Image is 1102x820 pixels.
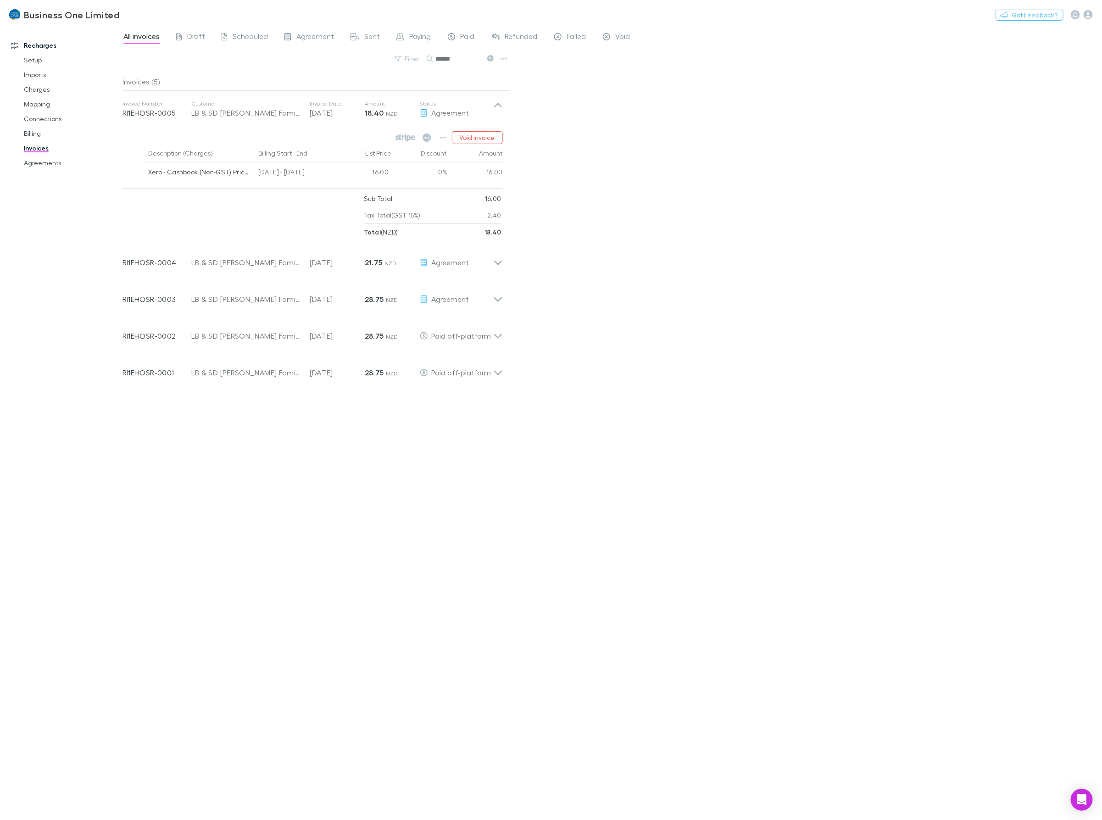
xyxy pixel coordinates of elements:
div: LB & SD [PERSON_NAME] Family Trust [191,257,301,268]
span: Agreement [296,32,334,44]
strong: 28.75 [365,295,384,304]
p: RI1EHOSR-0003 [122,294,191,305]
p: 2.40 [487,207,501,223]
p: Sub Total [364,190,393,207]
span: Void [616,32,630,44]
strong: Total [364,228,381,236]
a: Billing [15,126,129,141]
div: RI1EHOSR-0001LB & SD [PERSON_NAME] Family Trust[DATE]28.75 NZDPaid off-platform [115,351,510,387]
div: 16.00 [337,162,392,184]
strong: 28.75 [365,331,384,340]
div: Open Intercom Messenger [1071,789,1093,811]
span: Paid off-platform [432,331,491,340]
div: Invoice NumberRI1EHOSR-0005CustomerLB & SD [PERSON_NAME] Family TrustInvoice Date[DATE]Amount18.4... [115,91,510,128]
p: Tax Total (GST 15%) [364,207,421,223]
div: 0% [392,162,447,184]
button: Filter [390,53,425,64]
a: Business One Limited [4,4,125,26]
p: Amount [365,100,420,107]
strong: 28.75 [365,368,384,377]
span: Agreement [432,108,469,117]
button: Got Feedback? [996,10,1063,21]
span: Refunded [505,32,538,44]
div: LB & SD [PERSON_NAME] Family Trust [191,294,301,305]
p: RI1EHOSR-0004 [122,257,191,268]
span: NZD [386,296,398,303]
strong: 18.40 [484,228,501,236]
span: Sent [364,32,380,44]
div: 16.00 [447,162,503,184]
p: 16.00 [485,190,501,207]
div: Xero - Cashbook (Non-GST) Price Plan [148,162,251,182]
p: Invoice Number [122,100,191,107]
p: [DATE] [310,107,365,118]
a: Invoices [15,141,129,156]
p: RI1EHOSR-0002 [122,330,191,341]
span: Draft [187,32,205,44]
p: [DATE] [310,367,365,378]
div: RI1EHOSR-0003LB & SD [PERSON_NAME] Family Trust[DATE]28.75 NZDAgreement [115,277,510,314]
span: NZD [384,260,397,267]
p: Customer [191,100,301,107]
p: ( NZD ) [364,224,398,240]
img: Business One Limited's Logo [9,9,20,20]
a: Charges [15,82,129,97]
a: Recharges [2,38,129,53]
p: RI1EHOSR-0001 [122,367,191,378]
span: NZD [386,333,398,340]
div: LB & SD [PERSON_NAME] Family Trust [191,107,301,118]
button: Void invoice [452,131,503,144]
p: Invoice Date [310,100,365,107]
div: [DATE] - [DATE] [255,162,337,184]
span: Paying [409,32,431,44]
div: LB & SD [PERSON_NAME] Family Trust [191,330,301,341]
strong: 21.75 [365,258,383,267]
h3: Business One Limited [24,9,119,20]
div: LB & SD [PERSON_NAME] Family Trust [191,367,301,378]
span: NZD [386,110,398,117]
p: [DATE] [310,294,365,305]
span: Agreement [432,295,469,303]
a: Imports [15,67,129,82]
a: Setup [15,53,129,67]
span: NZD [386,370,398,377]
p: [DATE] [310,257,365,268]
div: RI1EHOSR-0004LB & SD [PERSON_NAME] Family Trust[DATE]21.75 NZDAgreement [115,240,510,277]
span: Failed [567,32,586,44]
span: Paid [461,32,475,44]
a: Connections [15,112,129,126]
span: Scheduled [233,32,268,44]
strong: 18.40 [365,108,384,117]
span: All invoices [123,32,160,44]
span: Paid off-platform [432,368,491,377]
a: Agreements [15,156,129,170]
span: Agreement [432,258,469,267]
p: RI1EHOSR-0005 [122,107,191,118]
div: RI1EHOSR-0002LB & SD [PERSON_NAME] Family Trust[DATE]28.75 NZDPaid off-platform [115,314,510,351]
p: [DATE] [310,330,365,341]
p: Status [420,100,493,107]
a: Mapping [15,97,129,112]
